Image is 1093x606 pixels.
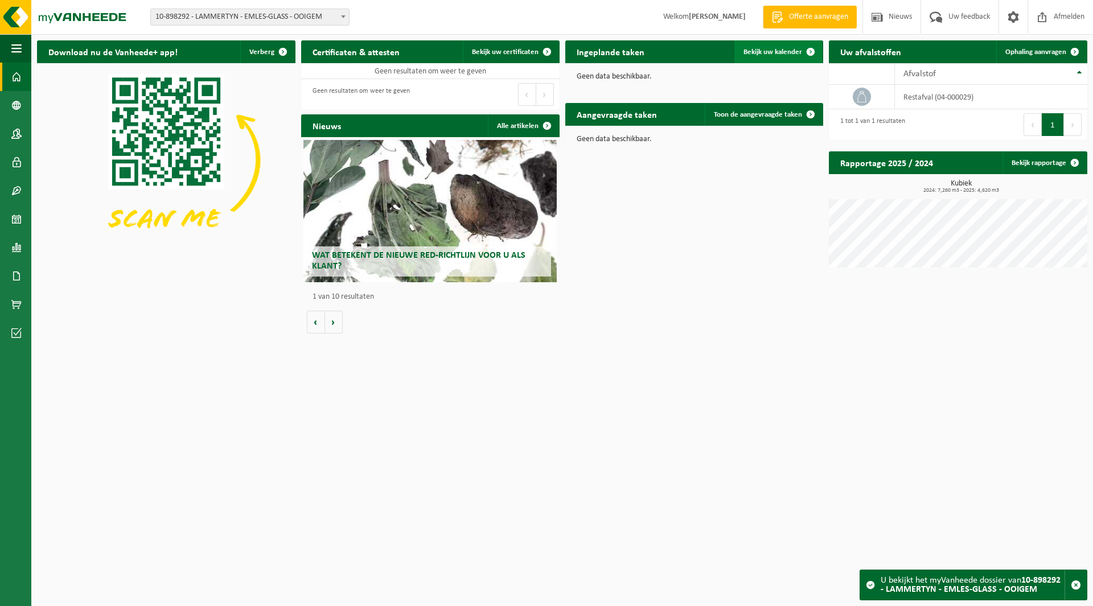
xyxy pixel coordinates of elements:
span: Wat betekent de nieuwe RED-richtlijn voor u als klant? [312,251,525,271]
span: Toon de aangevraagde taken [714,111,802,118]
button: Next [1064,113,1082,136]
a: Bekijk uw certificaten [463,40,558,63]
div: 1 tot 1 van 1 resultaten [835,112,905,137]
h3: Kubiek [835,180,1087,193]
h2: Download nu de Vanheede+ app! [37,40,189,63]
h2: Ingeplande taken [565,40,656,63]
div: Geen resultaten om weer te geven [307,82,410,107]
button: Verberg [240,40,294,63]
span: Bekijk uw kalender [743,48,802,56]
a: Alle artikelen [488,114,558,137]
button: Next [536,83,554,106]
h2: Aangevraagde taken [565,103,668,125]
span: Verberg [249,48,274,56]
div: U bekijkt het myVanheede dossier van [881,570,1065,600]
a: Ophaling aanvragen [996,40,1086,63]
a: Bekijk rapportage [1002,151,1086,174]
span: 10-898292 - LAMMERTYN - EMLES-GLASS - OOIGEM [150,9,350,26]
h2: Nieuws [301,114,352,137]
button: Volgende [325,311,343,333]
span: 2024: 7,260 m3 - 2025: 4,620 m3 [835,188,1087,193]
a: Bekijk uw kalender [734,40,822,63]
button: Previous [518,83,536,106]
h2: Uw afvalstoffen [829,40,913,63]
a: Offerte aanvragen [763,6,857,28]
strong: [PERSON_NAME] [689,13,746,21]
span: 10-898292 - LAMMERTYN - EMLES-GLASS - OOIGEM [151,9,349,25]
span: Ophaling aanvragen [1005,48,1066,56]
a: Wat betekent de nieuwe RED-richtlijn voor u als klant? [303,140,557,282]
button: Vorige [307,311,325,333]
p: 1 van 10 resultaten [313,293,554,301]
h2: Rapportage 2025 / 2024 [829,151,944,174]
td: restafval (04-000029) [895,85,1087,109]
img: Download de VHEPlus App [37,63,295,257]
td: Geen resultaten om weer te geven [301,63,560,79]
p: Geen data beschikbaar. [577,135,812,143]
a: Toon de aangevraagde taken [705,103,822,126]
p: Geen data beschikbaar. [577,73,812,81]
h2: Certificaten & attesten [301,40,411,63]
span: Bekijk uw certificaten [472,48,539,56]
span: Offerte aanvragen [786,11,851,23]
span: Afvalstof [903,69,936,79]
button: Previous [1024,113,1042,136]
button: 1 [1042,113,1064,136]
strong: 10-898292 - LAMMERTYN - EMLES-GLASS - OOIGEM [881,576,1061,594]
